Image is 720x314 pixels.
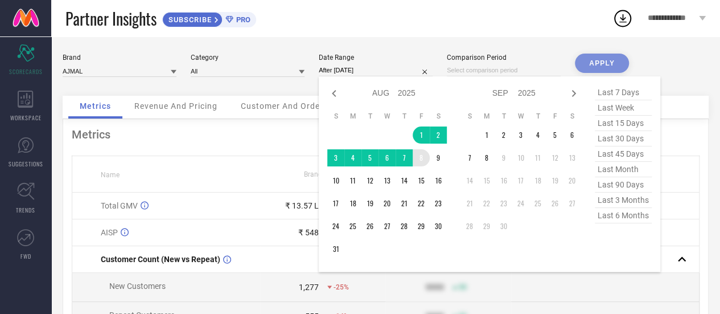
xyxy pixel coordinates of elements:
td: Fri Aug 08 2025 [413,149,430,166]
th: Thursday [396,112,413,121]
td: Wed Aug 13 2025 [378,172,396,189]
td: Sun Sep 21 2025 [461,195,478,212]
td: Wed Sep 17 2025 [512,172,529,189]
th: Wednesday [378,112,396,121]
div: Next month [567,87,581,100]
span: last month [595,162,652,177]
td: Thu Aug 28 2025 [396,218,413,235]
td: Wed Sep 24 2025 [512,195,529,212]
td: Fri Sep 26 2025 [546,195,563,212]
td: Tue Aug 05 2025 [361,149,378,166]
th: Saturday [563,112,581,121]
span: last 30 days [595,131,652,146]
td: Mon Aug 11 2025 [344,172,361,189]
td: Thu Sep 25 2025 [529,195,546,212]
td: Sun Sep 28 2025 [461,218,478,235]
td: Sun Sep 14 2025 [461,172,478,189]
span: Metrics [80,101,111,111]
div: 1,277 [299,283,319,292]
span: last 6 months [595,208,652,223]
span: Name [101,171,120,179]
td: Mon Sep 29 2025 [478,218,495,235]
td: Tue Aug 26 2025 [361,218,378,235]
span: WORKSPACE [10,113,42,122]
span: FWD [20,252,31,260]
span: -25% [334,283,349,291]
div: 9999 [426,283,444,292]
td: Thu Sep 04 2025 [529,127,546,144]
td: Mon Sep 01 2025 [478,127,495,144]
span: Partner Insights [65,7,157,30]
td: Sun Aug 31 2025 [327,240,344,258]
td: Mon Aug 25 2025 [344,218,361,235]
td: Thu Sep 11 2025 [529,149,546,166]
div: Category [191,54,305,62]
td: Mon Sep 15 2025 [478,172,495,189]
td: Sat Sep 27 2025 [563,195,581,212]
td: Wed Aug 06 2025 [378,149,396,166]
div: Previous month [327,87,341,100]
td: Sat Sep 20 2025 [563,172,581,189]
td: Tue Sep 16 2025 [495,172,512,189]
td: Sat Aug 02 2025 [430,127,447,144]
th: Tuesday [495,112,512,121]
td: Tue Sep 02 2025 [495,127,512,144]
td: Tue Sep 23 2025 [495,195,512,212]
th: Monday [478,112,495,121]
th: Sunday [461,112,478,121]
div: ₹ 13.57 L [285,201,319,210]
td: Tue Aug 19 2025 [361,195,378,212]
th: Sunday [327,112,344,121]
td: Wed Aug 27 2025 [378,218,396,235]
input: Select comparison period [447,64,561,76]
td: Fri Sep 05 2025 [546,127,563,144]
span: last week [595,100,652,116]
td: Thu Aug 07 2025 [396,149,413,166]
span: PRO [233,15,250,24]
span: Customer Count (New vs Repeat) [101,255,220,264]
th: Thursday [529,112,546,121]
th: Tuesday [361,112,378,121]
td: Fri Aug 29 2025 [413,218,430,235]
td: Sat Sep 06 2025 [563,127,581,144]
th: Friday [546,112,563,121]
td: Thu Aug 14 2025 [396,172,413,189]
div: ₹ 548 [298,228,319,237]
span: Brand Value [304,170,342,178]
td: Thu Aug 21 2025 [396,195,413,212]
td: Sun Aug 24 2025 [327,218,344,235]
td: Sat Sep 13 2025 [563,149,581,166]
td: Wed Aug 20 2025 [378,195,396,212]
span: Customer And Orders [241,101,328,111]
td: Sat Aug 16 2025 [430,172,447,189]
input: Select date range [319,64,433,76]
td: Wed Sep 10 2025 [512,149,529,166]
td: Sun Aug 17 2025 [327,195,344,212]
span: SUGGESTIONS [9,160,43,168]
th: Monday [344,112,361,121]
td: Tue Aug 12 2025 [361,172,378,189]
span: AISP [101,228,118,237]
td: Fri Aug 01 2025 [413,127,430,144]
span: last 90 days [595,177,652,193]
td: Fri Sep 19 2025 [546,172,563,189]
td: Sat Aug 09 2025 [430,149,447,166]
td: Mon Aug 18 2025 [344,195,361,212]
td: Mon Sep 22 2025 [478,195,495,212]
div: Brand [63,54,176,62]
div: Open download list [612,8,633,28]
a: SUBSCRIBEPRO [162,9,256,27]
td: Sun Aug 10 2025 [327,172,344,189]
td: Mon Aug 04 2025 [344,149,361,166]
td: Thu Sep 18 2025 [529,172,546,189]
td: Sun Sep 07 2025 [461,149,478,166]
th: Wednesday [512,112,529,121]
span: SCORECARDS [9,67,43,76]
td: Fri Aug 22 2025 [413,195,430,212]
td: Fri Sep 12 2025 [546,149,563,166]
span: last 7 days [595,85,652,100]
td: Tue Sep 30 2025 [495,218,512,235]
td: Wed Sep 03 2025 [512,127,529,144]
td: Sun Aug 03 2025 [327,149,344,166]
span: New Customers [109,282,166,291]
